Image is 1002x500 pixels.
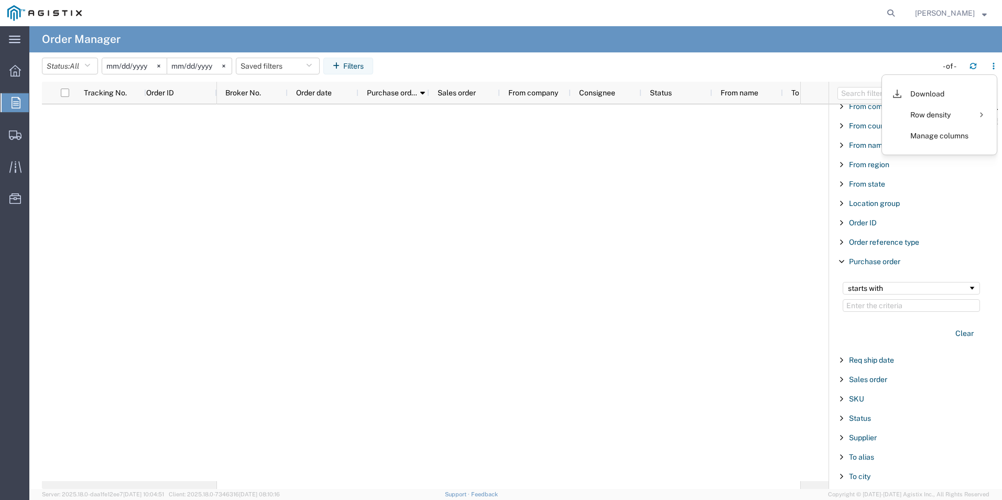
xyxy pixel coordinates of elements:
span: From name [721,89,758,97]
span: Purchase order [367,89,417,97]
span: Client: 2025.18.0-7346316 [169,491,280,497]
span: To name [791,89,820,97]
span: Sales order [849,375,887,384]
span: Copyright © [DATE]-[DATE] Agistix Inc., All Rights Reserved [828,490,989,499]
span: SKU [849,395,864,403]
div: starts with [848,284,968,292]
input: Not set [167,58,232,74]
button: Status:All [42,58,98,74]
input: Not set [102,58,167,74]
span: From company [508,89,558,97]
h4: Order Manager [42,26,121,52]
span: Order date [296,89,332,97]
span: Req ship date [849,356,894,364]
button: [PERSON_NAME] [914,7,987,19]
span: Kristina Woolson [915,7,975,19]
button: Saved filters [236,58,320,74]
span: From country [849,122,894,130]
span: Broker No. [225,89,261,97]
a: Feedback [471,491,498,497]
span: [DATE] 08:10:16 [239,491,280,497]
input: Filter Columns Input [837,87,977,100]
button: Clear [949,325,980,342]
span: Order ID [849,219,877,227]
div: Download [910,83,968,104]
span: Order ID [146,89,174,97]
span: From company [849,102,899,111]
span: Supplier [849,433,877,442]
input: Filter Value [843,299,980,312]
img: logo [7,5,82,21]
span: To city [849,472,870,481]
span: Server: 2025.18.0-daa1fe12ee7 [42,491,164,497]
div: Filter List 26 Filters [829,104,986,489]
span: Status [650,89,672,97]
span: Consignee [579,89,615,97]
span: From name [849,141,887,149]
a: Support [445,491,471,497]
span: Status [849,414,871,422]
div: Row density [910,104,968,125]
div: Filtering operator [843,282,980,295]
span: To alias [849,453,874,461]
span: From region [849,160,889,169]
button: Filters [323,58,373,74]
span: Order reference type [849,238,919,246]
span: Location group [849,199,900,208]
span: Sales order [438,89,476,97]
span: All [70,62,79,70]
span: [DATE] 10:04:51 [123,491,164,497]
span: Tracking No. [84,89,127,97]
span: From state [849,180,885,188]
div: - of - [943,61,961,72]
span: Purchase order [849,257,900,266]
agx-table-column-manager-action: Manage columns [910,125,968,146]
